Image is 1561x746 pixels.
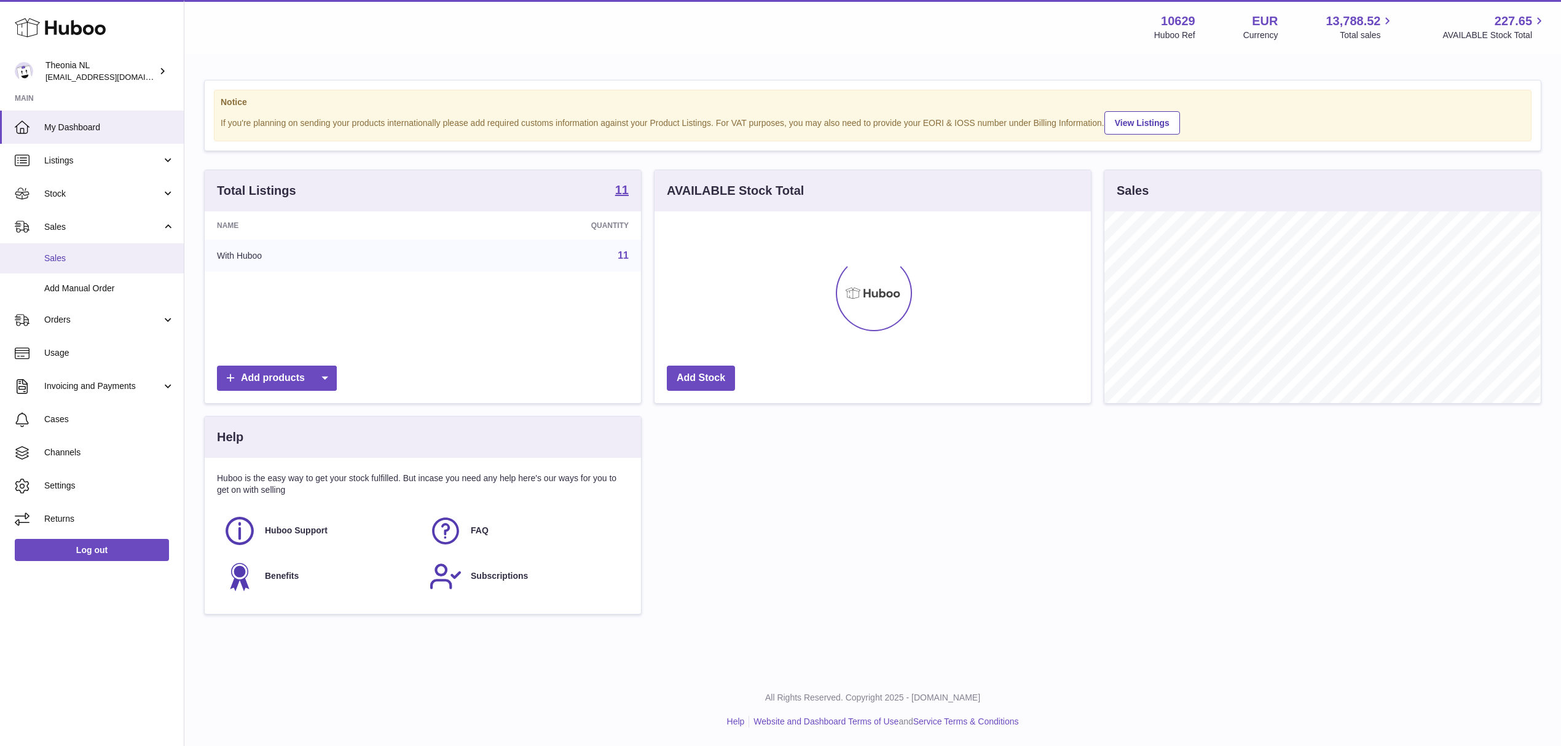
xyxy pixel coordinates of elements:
[1495,13,1532,29] span: 227.65
[429,514,623,548] a: FAQ
[217,473,629,496] p: Huboo is the easy way to get your stock fulfilled. But incase you need any help here's our ways f...
[435,211,641,240] th: Quantity
[667,183,804,199] h3: AVAILABLE Stock Total
[44,447,175,458] span: Channels
[1252,13,1278,29] strong: EUR
[1161,13,1195,29] strong: 10629
[615,184,629,198] a: 11
[44,513,175,525] span: Returns
[1326,13,1380,29] span: 13,788.52
[727,717,745,726] a: Help
[217,429,243,446] h3: Help
[44,380,162,392] span: Invoicing and Payments
[45,60,156,83] div: Theonia NL
[223,514,417,548] a: Huboo Support
[205,211,435,240] th: Name
[44,155,162,167] span: Listings
[1243,29,1278,41] div: Currency
[205,240,435,272] td: With Huboo
[194,692,1551,704] p: All Rights Reserved. Copyright 2025 - [DOMAIN_NAME]
[913,717,1019,726] a: Service Terms & Conditions
[1442,29,1546,41] span: AVAILABLE Stock Total
[1154,29,1195,41] div: Huboo Ref
[1326,13,1394,41] a: 13,788.52 Total sales
[221,96,1525,108] strong: Notice
[471,525,489,536] span: FAQ
[1117,183,1149,199] h3: Sales
[44,253,175,264] span: Sales
[753,717,898,726] a: Website and Dashboard Terms of Use
[44,188,162,200] span: Stock
[15,62,33,80] img: info@wholesomegoods.eu
[221,109,1525,135] div: If you're planning on sending your products internationally please add required customs informati...
[265,525,328,536] span: Huboo Support
[618,250,629,261] a: 11
[615,184,629,196] strong: 11
[44,480,175,492] span: Settings
[223,560,417,593] a: Benefits
[471,570,528,582] span: Subscriptions
[667,366,735,391] a: Add Stock
[44,122,175,133] span: My Dashboard
[44,221,162,233] span: Sales
[44,283,175,294] span: Add Manual Order
[1340,29,1394,41] span: Total sales
[45,72,181,82] span: [EMAIL_ADDRESS][DOMAIN_NAME]
[1104,111,1180,135] a: View Listings
[749,716,1018,728] li: and
[217,183,296,199] h3: Total Listings
[44,347,175,359] span: Usage
[44,314,162,326] span: Orders
[44,414,175,425] span: Cases
[265,570,299,582] span: Benefits
[1442,13,1546,41] a: 227.65 AVAILABLE Stock Total
[429,560,623,593] a: Subscriptions
[217,366,337,391] a: Add products
[15,539,169,561] a: Log out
